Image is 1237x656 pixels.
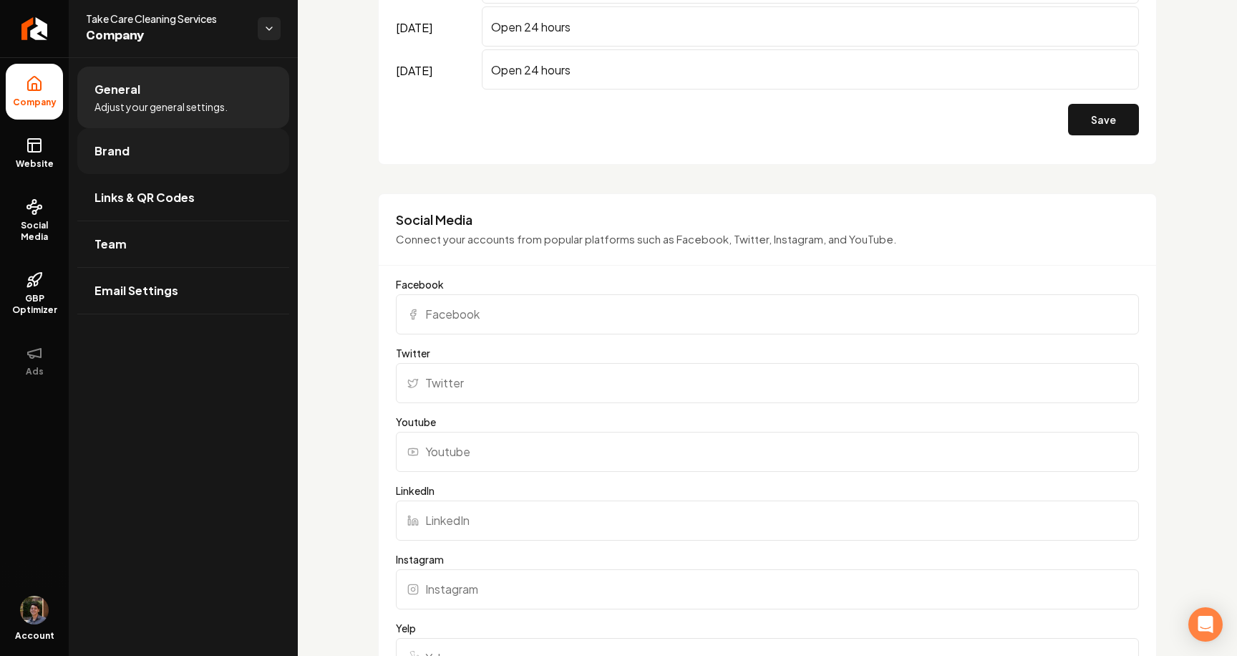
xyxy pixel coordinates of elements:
[6,187,63,254] a: Social Media
[20,596,49,624] img: Mitchell Stahl
[20,366,49,377] span: Ads
[20,596,49,624] button: Open user button
[396,569,1139,609] input: Instagram
[396,432,1139,472] input: Youtube
[396,6,476,49] label: [DATE]
[7,97,62,108] span: Company
[21,17,48,40] img: Rebolt Logo
[396,552,1139,566] label: Instagram
[15,630,54,642] span: Account
[94,100,228,114] span: Adjust your general settings.
[6,125,63,181] a: Website
[396,621,1139,635] label: Yelp
[396,49,476,92] label: [DATE]
[77,268,289,314] a: Email Settings
[396,211,1139,228] h3: Social Media
[6,260,63,327] a: GBP Optimizer
[77,175,289,221] a: Links & QR Codes
[1188,607,1223,642] div: Open Intercom Messenger
[77,221,289,267] a: Team
[396,501,1139,541] input: LinkedIn
[6,293,63,316] span: GBP Optimizer
[10,158,59,170] span: Website
[396,346,1139,360] label: Twitter
[94,282,178,299] span: Email Settings
[86,26,246,46] span: Company
[396,277,1139,291] label: Facebook
[396,483,1139,498] label: LinkedIn
[396,363,1139,403] input: Twitter
[6,333,63,389] button: Ads
[396,415,1139,429] label: Youtube
[396,294,1139,334] input: Facebook
[94,143,130,160] span: Brand
[396,231,1139,248] p: Connect your accounts from popular platforms such as Facebook, Twitter, Instagram, and YouTube.
[77,128,289,174] a: Brand
[482,6,1139,47] input: Enter hours
[6,220,63,243] span: Social Media
[86,11,246,26] span: Take Care Cleaning Services
[94,236,127,253] span: Team
[94,81,140,98] span: General
[482,49,1139,90] input: Enter hours
[1068,104,1139,135] button: Save
[94,189,195,206] span: Links & QR Codes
